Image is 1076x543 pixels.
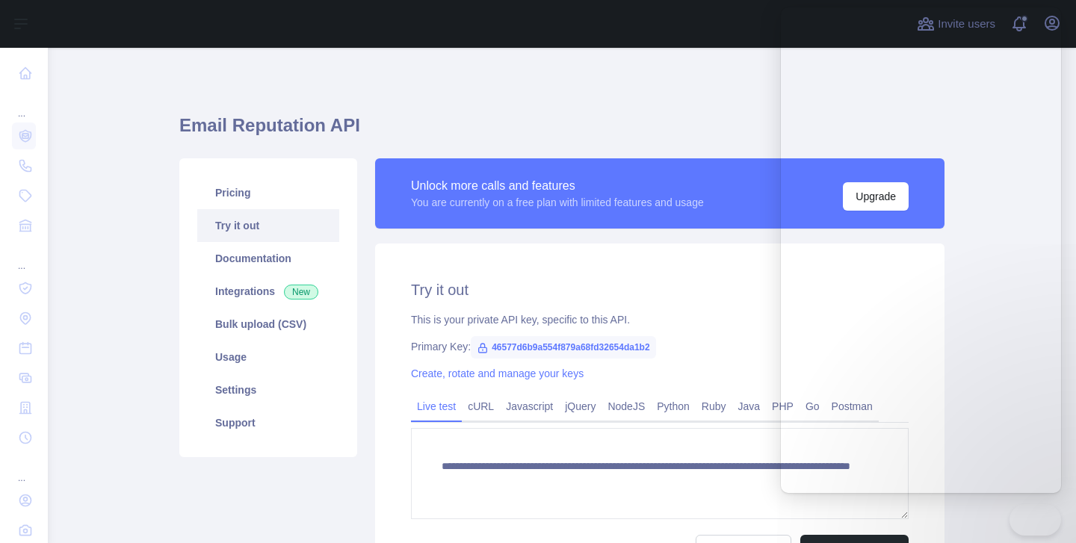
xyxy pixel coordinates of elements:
a: NodeJS [602,394,651,418]
iframe: Help Scout Beacon - Live Chat, Contact Form, and Knowledge Base [781,7,1061,493]
a: Support [197,406,339,439]
div: ... [12,90,36,120]
a: PHP [766,394,800,418]
div: You are currently on a free plan with limited features and usage [411,195,704,210]
a: cURL [462,394,500,418]
div: Unlock more calls and features [411,177,704,195]
div: ... [12,454,36,484]
div: Primary Key: [411,339,909,354]
a: Settings [197,373,339,406]
a: Try it out [197,209,339,242]
h2: Try it out [411,279,909,300]
a: jQuery [559,394,602,418]
span: New [284,285,318,300]
a: Usage [197,341,339,373]
a: Create, rotate and manage your keys [411,367,584,379]
a: Live test [411,394,462,418]
a: Pricing [197,176,339,209]
a: Javascript [500,394,559,418]
h1: Email Reputation API [179,114,944,149]
a: Bulk upload (CSV) [197,308,339,341]
span: 46577d6b9a554f879a68fd32654da1b2 [471,336,656,359]
a: Ruby [696,394,732,418]
div: ... [12,242,36,272]
iframe: Help Scout Beacon - Close [1009,504,1061,536]
a: Integrations New [197,275,339,308]
a: Documentation [197,242,339,275]
a: Python [651,394,696,418]
div: This is your private API key, specific to this API. [411,312,909,327]
a: Java [732,394,767,418]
